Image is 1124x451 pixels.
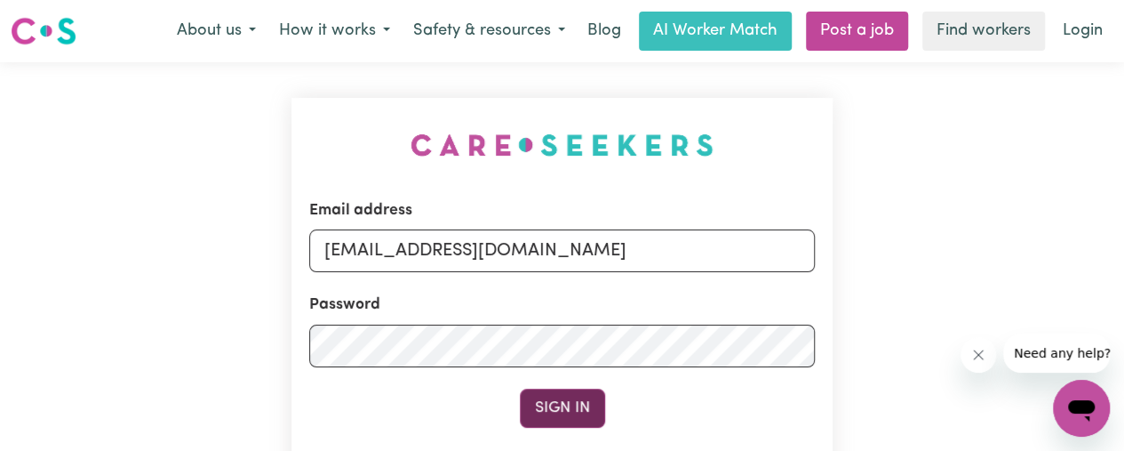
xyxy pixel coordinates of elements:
label: Password [309,294,380,317]
span: Need any help? [11,12,108,27]
button: About us [165,12,267,50]
button: How it works [267,12,402,50]
a: Login [1052,12,1113,51]
iframe: Message from company [1003,334,1110,373]
label: Email address [309,199,412,222]
a: AI Worker Match [639,12,792,51]
img: Careseekers logo [11,15,76,47]
a: Find workers [922,12,1045,51]
a: Post a job [806,12,908,51]
input: Email address [309,230,815,272]
button: Safety & resources [402,12,577,50]
button: Sign In [520,389,605,428]
a: Careseekers logo [11,11,76,52]
iframe: Button to launch messaging window [1053,380,1110,437]
a: Blog [577,12,632,51]
iframe: Close message [961,337,996,373]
